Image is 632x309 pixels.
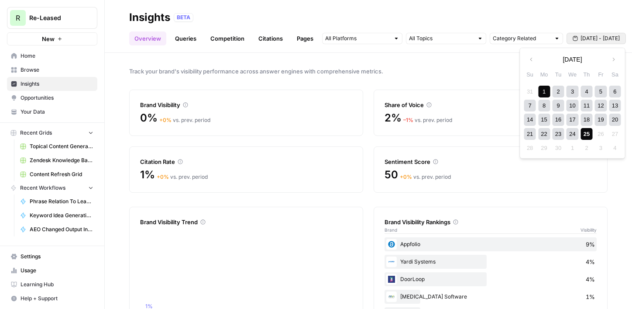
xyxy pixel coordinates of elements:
span: 1% [140,168,155,182]
a: Overview [129,31,166,45]
span: New [42,35,55,43]
span: Track your brand's visibility performance across answer engines with comprehensive metrics. [129,67,608,76]
a: Competition [205,31,250,45]
input: All Platforms [325,34,390,43]
button: [DATE] - [DATE] [567,33,626,44]
div: Not available Monday, September 29th, 2025 [538,142,550,154]
span: Learning Hub [21,281,93,288]
div: Choose Friday, September 5th, 2025 [595,86,607,97]
span: + 0 % [400,174,412,180]
input: Category Related [493,34,550,43]
div: Choose Sunday, September 14th, 2025 [524,114,536,125]
div: Choose Saturday, September 13th, 2025 [609,100,621,111]
div: Not available Friday, September 26th, 2025 [595,128,607,140]
div: [MEDICAL_DATA] Software [385,290,597,304]
span: 50 [385,168,398,182]
div: Choose Tuesday, September 9th, 2025 [552,100,564,111]
div: DoorLoop [385,272,597,286]
span: + 0 % [157,174,169,180]
span: 0% [140,111,158,125]
span: Opportunities [21,94,93,102]
span: Phrase Relation To Lease Management & Subtopic [30,198,93,205]
span: Browse [21,66,93,74]
div: Appfolio [385,237,597,251]
span: Content Refresh Grid [30,170,93,178]
div: Brand Visibility Rankings [385,218,597,226]
div: Share of Voice [385,101,597,109]
div: Choose Thursday, September 18th, 2025 [580,114,592,125]
a: Home [7,49,97,63]
span: [DATE] - [DATE] [580,35,620,42]
a: Phrase Relation To Lease Management & Subtopic [16,194,97,208]
span: Home [21,52,93,60]
div: Choose Thursday, September 11th, 2025 [580,100,592,111]
div: Choose Wednesday, September 10th, 2025 [567,100,578,111]
div: Choose Sunday, September 7th, 2025 [524,100,536,111]
button: Help + Support [7,292,97,306]
div: Choose Thursday, September 4th, 2025 [580,86,592,97]
div: Su [524,69,536,80]
span: – 1 % [403,117,413,123]
a: Usage [7,264,97,278]
div: Not available Tuesday, September 30th, 2025 [552,142,564,154]
span: Visibility [580,226,597,233]
div: Choose Tuesday, September 23rd, 2025 [552,128,564,140]
a: Settings [7,250,97,264]
button: Recent Grids [7,126,97,139]
div: Sa [609,69,621,80]
span: + 0 % [159,117,172,123]
a: Browse [7,63,97,77]
div: Choose Friday, September 12th, 2025 [595,100,607,111]
a: Citations [253,31,288,45]
a: Insights [7,77,97,91]
div: Choose Monday, September 1st, 2025 [538,86,550,97]
div: Not available Friday, October 3rd, 2025 [595,142,607,154]
div: Insights [129,10,170,24]
span: Usage [21,267,93,274]
a: AEO Changed Output Instructions [16,222,97,236]
span: 1% [586,292,595,301]
div: Choose Monday, September 22nd, 2025 [538,128,550,140]
div: Choose Sunday, September 21st, 2025 [524,128,536,140]
input: All Topics [409,34,474,43]
div: Tu [552,69,564,80]
img: w5f5pwhrrgxb64ckyqypgm771p5c [386,239,397,250]
span: Settings [21,253,93,260]
img: b0x2elkukbr4in4nzvs51xhxpck6 [386,292,397,302]
div: Not available Saturday, September 27th, 2025 [609,128,621,140]
div: [DATE] - [DATE] [520,48,625,159]
span: Insights [21,80,93,88]
button: Workspace: Re-Leased [7,7,97,29]
span: Zendesk Knowledge Base Update [30,156,93,164]
div: vs. prev. period [157,173,208,181]
div: Yardi Systems [385,255,597,269]
span: [DATE] [563,55,582,64]
span: 4% [586,257,595,266]
span: R [16,13,20,23]
a: Keyword Idea Generations From Topic & Subtopic Seeds [16,208,97,222]
div: vs. prev. period [159,116,210,124]
div: Choose Tuesday, September 16th, 2025 [552,114,564,125]
img: m7l27b1qj5qf6sl122m6v09vyu0s [386,257,397,267]
span: 4% [586,275,595,284]
div: Choose Friday, September 19th, 2025 [595,114,607,125]
div: BETA [174,13,193,22]
div: Choose Saturday, September 20th, 2025 [609,114,621,125]
a: Topical Content Generation Grid [16,139,97,153]
div: Choose Tuesday, September 2nd, 2025 [552,86,564,97]
a: Content Refresh Grid [16,167,97,181]
div: Sentiment Score [385,157,597,166]
span: Topical Content Generation Grid [30,142,93,150]
span: 2% [385,111,402,125]
span: AEO Changed Output Instructions [30,226,93,233]
div: month 2025-09 [523,84,622,155]
a: Pages [292,31,319,45]
div: Choose Thursday, September 25th, 2025 [580,128,592,140]
span: Re-Leased [29,14,82,22]
div: Choose Wednesday, September 24th, 2025 [567,128,578,140]
a: Zendesk Knowledge Base Update [16,153,97,167]
a: Queries [170,31,202,45]
div: Citation Rate [140,157,352,166]
div: Choose Monday, September 15th, 2025 [538,114,550,125]
img: fe3faw8jaht5xv2lrv8zgeseqims [386,274,397,285]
